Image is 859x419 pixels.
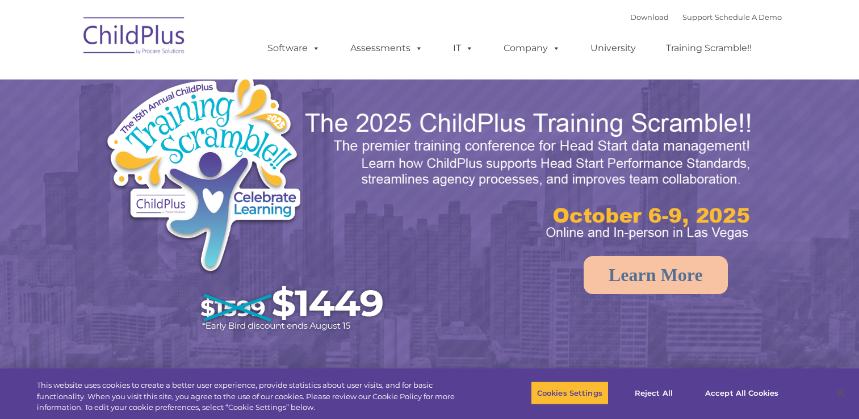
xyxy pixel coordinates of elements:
a: Assessments [339,37,434,60]
a: Download [630,12,669,22]
a: Company [492,37,572,60]
button: Reject All [618,381,689,405]
div: This website uses cookies to create a better user experience, provide statistics about user visit... [37,380,472,413]
a: Software [256,37,332,60]
a: University [579,37,647,60]
img: ChildPlus by Procare Solutions [78,9,191,66]
button: Close [828,380,853,405]
font: | [630,12,782,22]
button: Accept All Cookies [699,381,785,405]
a: Learn More [584,256,728,294]
a: Support [682,12,713,22]
a: Schedule A Demo [715,12,782,22]
button: Cookies Settings [531,381,609,405]
a: Training Scramble!! [655,37,763,60]
a: IT [442,37,485,60]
